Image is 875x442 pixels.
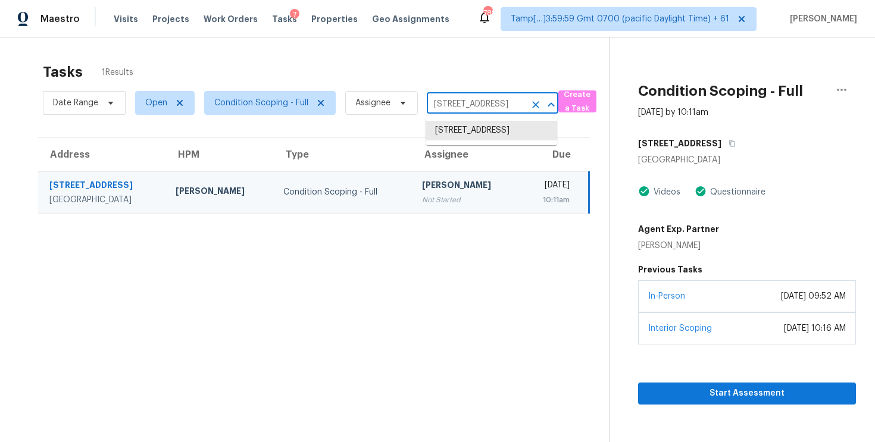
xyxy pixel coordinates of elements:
button: Clear [527,96,544,113]
li: [STREET_ADDRESS] [426,121,557,140]
div: [PERSON_NAME] [638,240,719,252]
span: Tamp[…]3:59:59 Gmt 0700 (pacific Daylight Time) + 61 [511,13,729,25]
span: Maestro [40,13,80,25]
div: [DATE] 10:16 AM [784,322,846,334]
h5: Previous Tasks [638,264,856,275]
div: [DATE] 09:52 AM [781,290,846,302]
div: [PERSON_NAME] [422,179,511,194]
div: [GEOGRAPHIC_DATA] [49,194,157,206]
span: Open [145,97,167,109]
th: Address [38,138,166,171]
a: Interior Scoping [648,324,712,333]
span: Date Range [53,97,98,109]
div: Questionnaire [707,186,765,198]
input: Search by address [427,95,525,114]
span: Projects [152,13,189,25]
span: Condition Scoping - Full [214,97,308,109]
span: Work Orders [204,13,258,25]
span: Geo Assignments [372,13,449,25]
span: [PERSON_NAME] [785,13,857,25]
div: [DATE] by 10:11am [638,106,708,118]
span: Properties [311,13,358,25]
th: Type [274,138,412,171]
h5: [STREET_ADDRESS] [638,137,721,149]
div: 788 [483,7,492,19]
div: Not Started [422,194,511,206]
span: Tasks [272,15,297,23]
th: Due [521,138,589,171]
div: [PERSON_NAME] [176,185,265,200]
th: Assignee [412,138,521,171]
h2: Condition Scoping - Full [638,85,803,97]
div: Videos [650,186,680,198]
button: Start Assessment [638,383,856,405]
button: Create a Task [558,90,596,112]
a: In-Person [648,292,685,300]
span: Create a Task [564,88,590,115]
div: [DATE] [530,179,570,194]
span: 1 Results [102,67,133,79]
button: Copy Address [721,133,737,154]
div: 10:11am [530,194,570,206]
span: Start Assessment [648,386,846,401]
img: Artifact Present Icon [638,185,650,198]
button: Close [543,96,560,113]
div: Condition Scoping - Full [283,186,403,198]
img: Artifact Present Icon [695,185,707,198]
th: HPM [166,138,274,171]
span: Visits [114,13,138,25]
span: Assignee [355,97,390,109]
h5: Agent Exp. Partner [638,223,719,235]
div: [GEOGRAPHIC_DATA] [638,154,856,166]
div: [STREET_ADDRESS] [49,179,157,194]
h2: Tasks [43,66,83,78]
div: 7 [290,9,299,21]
